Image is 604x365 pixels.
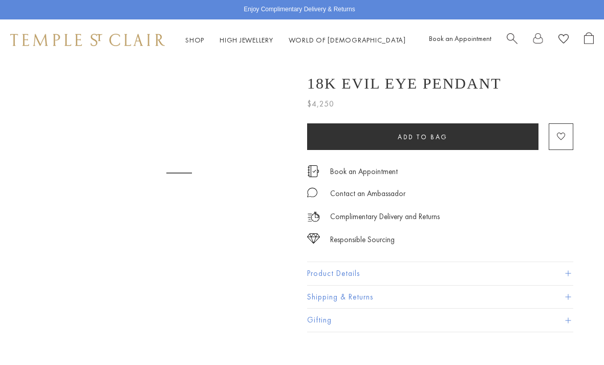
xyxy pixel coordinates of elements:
a: View Wishlist [558,32,569,48]
button: Gifting [307,309,573,332]
p: Complimentary Delivery and Returns [330,210,440,223]
p: Enjoy Complimentary Delivery & Returns [244,5,355,15]
a: High JewelleryHigh Jewellery [220,35,273,45]
nav: Main navigation [185,34,406,47]
span: $4,250 [307,97,334,111]
img: icon_sourcing.svg [307,233,320,244]
a: Open Shopping Bag [584,32,594,48]
button: Shipping & Returns [307,286,573,309]
a: Book an Appointment [330,166,398,177]
a: ShopShop [185,35,204,45]
img: MessageIcon-01_2.svg [307,187,317,198]
h1: 18K Evil Eye Pendant [307,75,502,92]
button: Add to bag [307,123,538,150]
a: World of [DEMOGRAPHIC_DATA]World of [DEMOGRAPHIC_DATA] [289,35,406,45]
span: Add to bag [398,133,448,141]
button: Product Details [307,262,573,285]
img: icon_appointment.svg [307,165,319,177]
a: Search [507,32,517,48]
img: icon_delivery.svg [307,210,320,223]
iframe: Gorgias live chat messenger [553,317,594,355]
img: Temple St. Clair [10,34,165,46]
a: Book an Appointment [429,34,491,43]
div: Responsible Sourcing [330,233,395,246]
div: Contact an Ambassador [330,187,405,200]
